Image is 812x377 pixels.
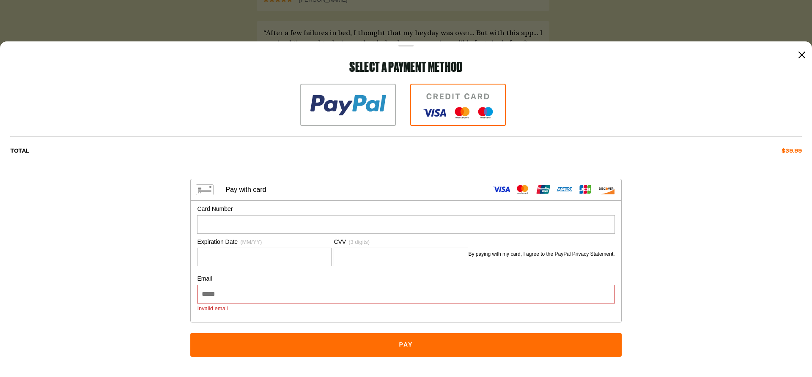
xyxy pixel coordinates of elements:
[10,147,29,155] span: TOTAL
[348,239,370,245] span: (3 digits)
[190,333,621,357] button: Pay
[201,248,328,266] iframe: Secure Credit Card Frame - Expiration Date
[334,238,468,246] div: CVV
[201,216,611,233] iframe: Secure Credit Card Frame - Credit Card Number
[201,285,611,303] input: Email
[10,60,802,74] p: Select a payment method
[300,84,396,126] img: icon
[225,186,266,194] div: Pay with card
[240,239,262,245] span: (MM/YY)
[337,248,464,266] iframe: Secure Credit Card Frame - CVV
[468,251,614,257] a: By paying with my card, I agree to the PayPal Privacy Statement.
[197,205,614,213] div: Card Number
[197,238,332,246] div: Expiration Date
[197,305,614,312] div: Invalid email
[410,84,506,126] img: icon
[197,275,614,283] div: Email
[782,147,802,155] span: $39.99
